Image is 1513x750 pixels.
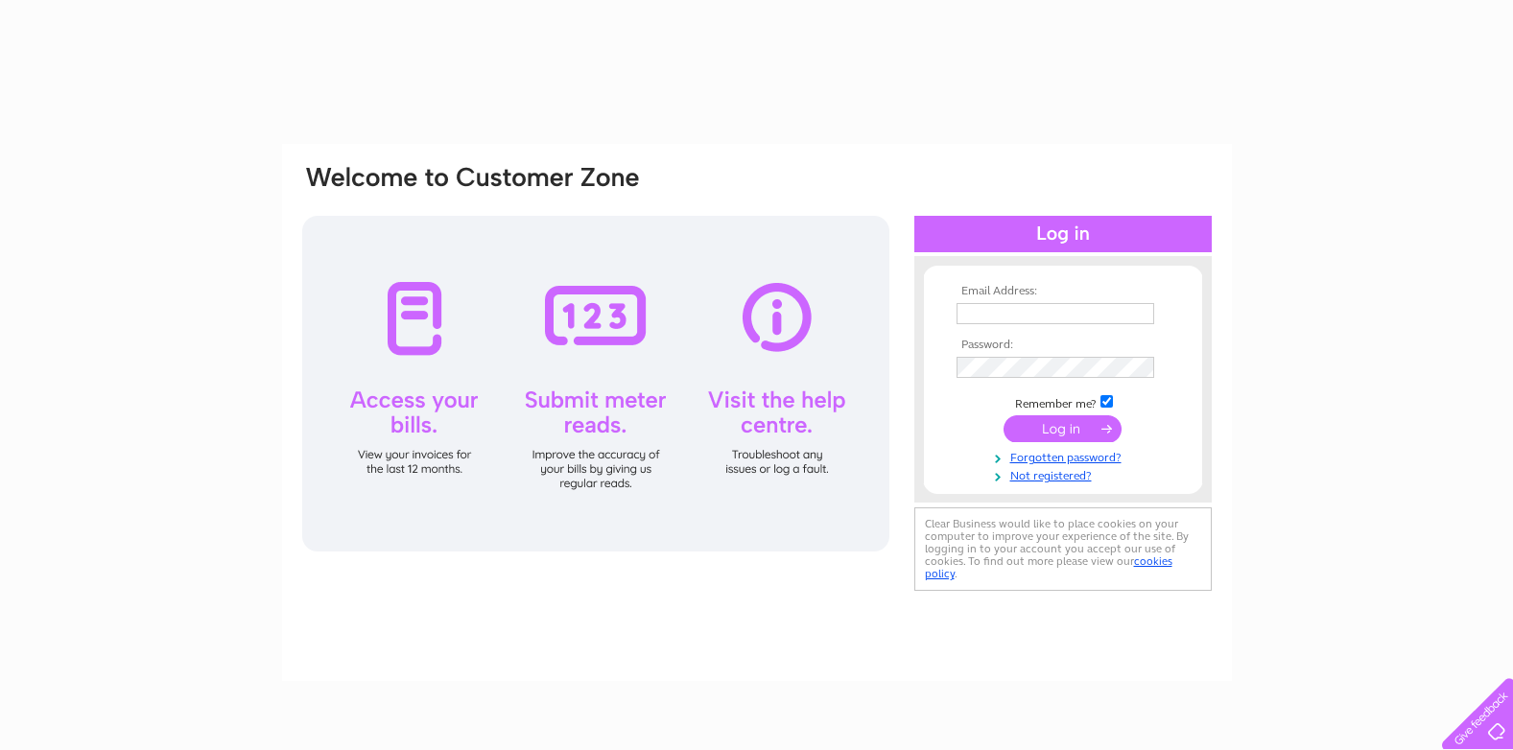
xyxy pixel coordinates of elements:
a: Forgotten password? [957,447,1174,465]
th: Email Address: [952,285,1174,298]
input: Submit [1004,415,1122,442]
a: Not registered? [957,465,1174,483]
a: cookies policy [925,554,1172,580]
td: Remember me? [952,392,1174,411]
th: Password: [952,339,1174,352]
div: Clear Business would like to place cookies on your computer to improve your experience of the sit... [914,507,1212,591]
